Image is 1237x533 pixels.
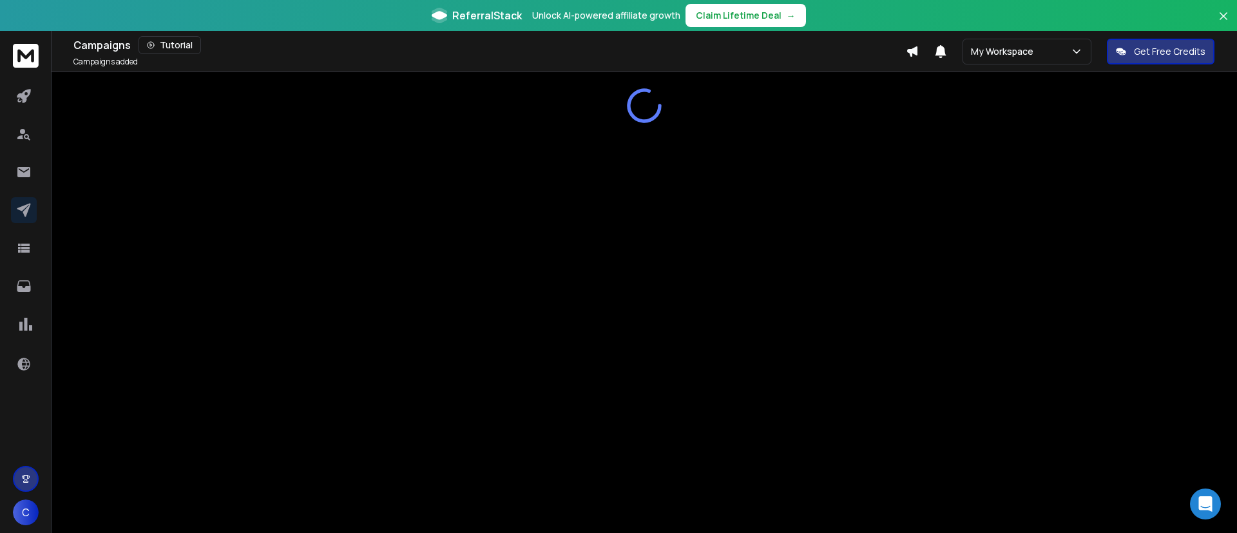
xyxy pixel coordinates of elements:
div: Open Intercom Messenger [1190,489,1221,519]
p: Get Free Credits [1134,45,1205,58]
span: → [787,9,796,22]
button: Get Free Credits [1107,39,1214,64]
p: Campaigns added [73,57,138,67]
button: Tutorial [139,36,201,54]
span: ReferralStack [452,8,522,23]
div: Campaigns [73,36,906,54]
button: Close banner [1215,8,1232,39]
button: C [13,499,39,525]
p: Unlock AI-powered affiliate growth [532,9,680,22]
button: Claim Lifetime Deal→ [686,4,806,27]
p: My Workspace [971,45,1039,58]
